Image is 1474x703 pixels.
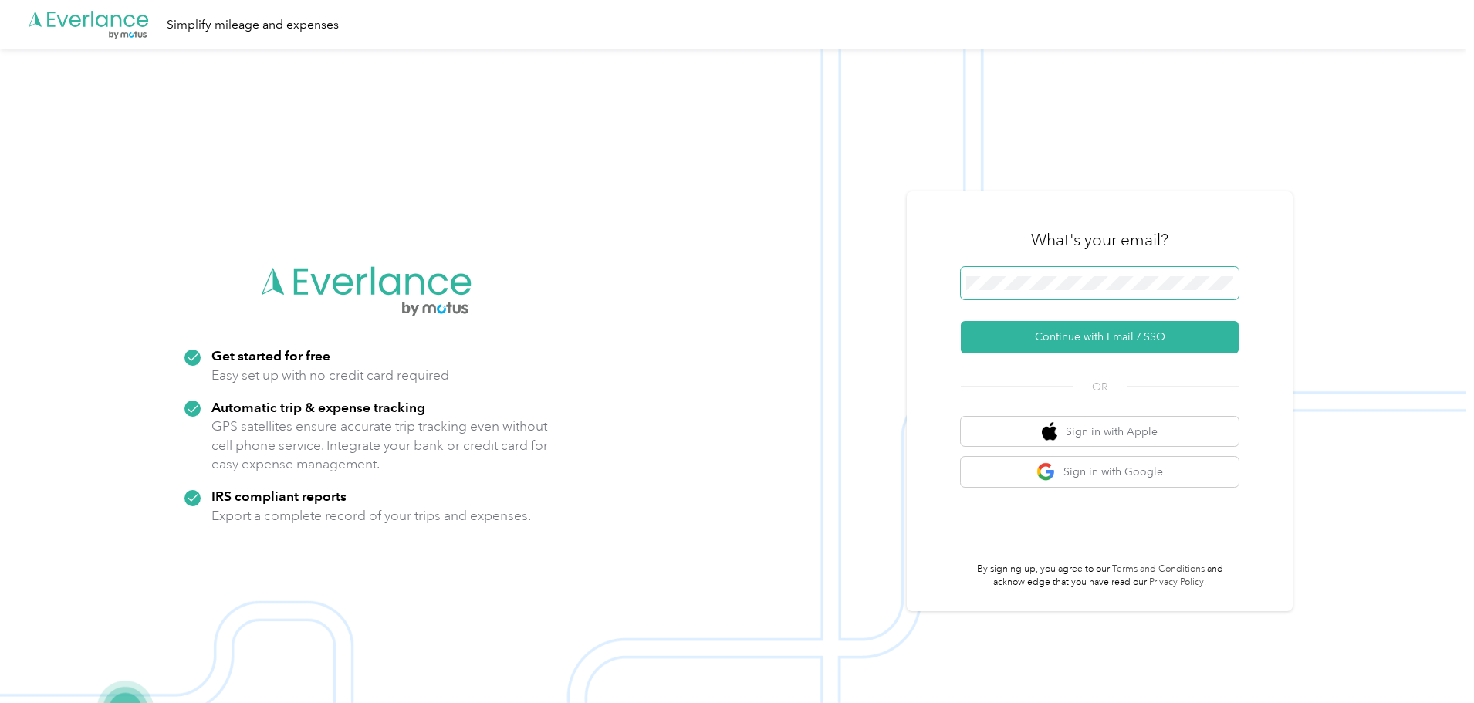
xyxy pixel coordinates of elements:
[961,457,1239,487] button: google logoSign in with Google
[211,488,347,504] strong: IRS compliant reports
[167,15,339,35] div: Simplify mileage and expenses
[1149,576,1204,588] a: Privacy Policy
[1036,462,1056,482] img: google logo
[211,366,449,385] p: Easy set up with no credit card required
[211,506,531,526] p: Export a complete record of your trips and expenses.
[1388,617,1474,703] iframe: Everlance-gr Chat Button Frame
[1042,422,1057,441] img: apple logo
[211,417,549,474] p: GPS satellites ensure accurate trip tracking even without cell phone service. Integrate your bank...
[211,347,330,363] strong: Get started for free
[211,399,425,415] strong: Automatic trip & expense tracking
[1031,229,1168,251] h3: What's your email?
[961,563,1239,590] p: By signing up, you agree to our and acknowledge that you have read our .
[961,417,1239,447] button: apple logoSign in with Apple
[961,321,1239,353] button: Continue with Email / SSO
[1112,563,1205,575] a: Terms and Conditions
[1073,379,1127,395] span: OR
